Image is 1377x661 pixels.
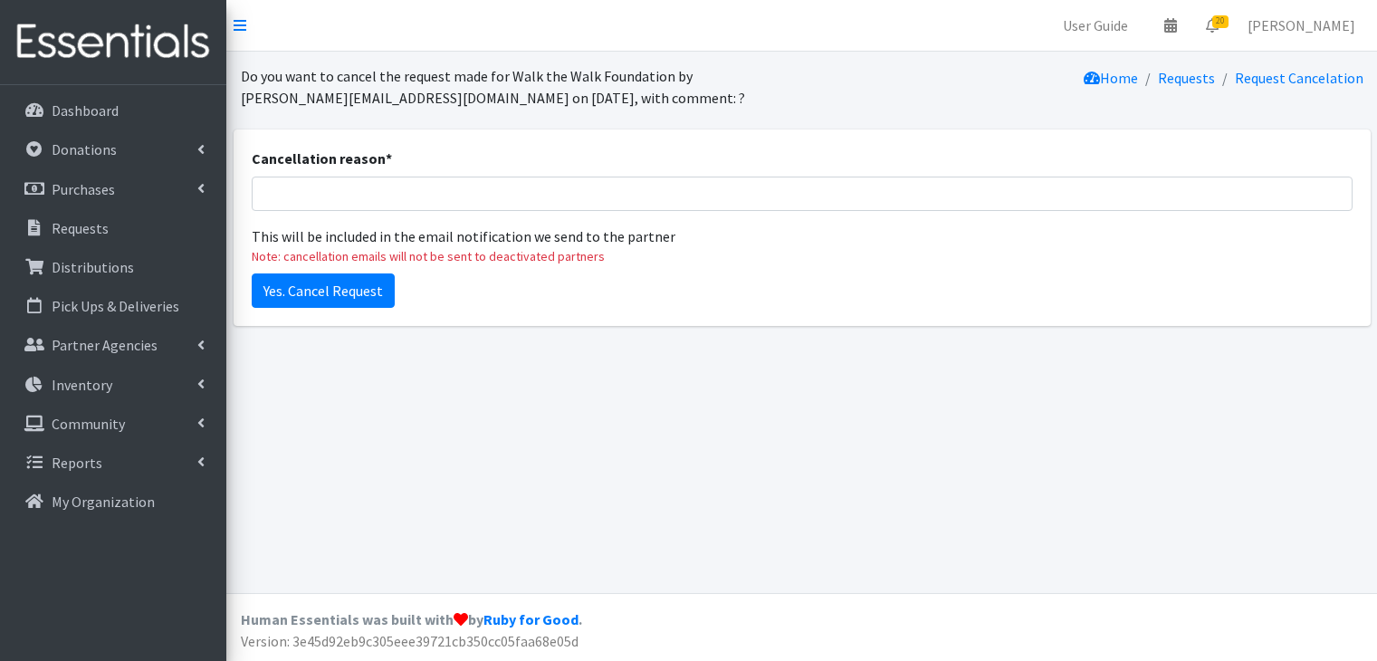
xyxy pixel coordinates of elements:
[52,336,158,354] p: Partner Agencies
[7,406,219,442] a: Community
[252,148,392,169] label: Cancellation reason
[52,493,155,511] p: My Organization
[7,249,219,285] a: Distributions
[483,610,579,628] a: Ruby for Good
[7,210,219,246] a: Requests
[252,247,1353,266] div: Note: cancellation emails will not be sent to deactivated partners
[7,484,219,520] a: My Organization
[386,149,392,168] abbr: required
[7,171,219,207] a: Purchases
[52,258,134,276] p: Distributions
[7,445,219,481] a: Reports
[252,273,395,308] input: Yes. Cancel Request
[7,367,219,403] a: Inventory
[241,610,582,628] strong: Human Essentials was built with by .
[52,376,112,394] p: Inventory
[52,415,125,433] p: Community
[252,225,1353,247] div: This will be included in the email notification we send to the partner
[52,454,102,472] p: Reports
[241,632,579,650] span: Version: 3e45d92eb9c305eee39721cb350cc05faa68e05d
[1158,69,1215,87] a: Requests
[1233,7,1370,43] a: [PERSON_NAME]
[1235,69,1363,87] a: Request Cancelation
[241,67,745,107] span: Do you want to cancel the request made for Walk the Walk Foundation by [PERSON_NAME][EMAIL_ADDRES...
[52,180,115,198] p: Purchases
[1084,69,1138,87] a: Home
[7,327,219,363] a: Partner Agencies
[52,140,117,158] p: Donations
[1212,15,1229,28] span: 20
[7,92,219,129] a: Dashboard
[52,297,179,315] p: Pick Ups & Deliveries
[7,131,219,168] a: Donations
[7,12,219,72] img: HumanEssentials
[1191,7,1233,43] a: 20
[52,219,109,237] p: Requests
[7,288,219,324] a: Pick Ups & Deliveries
[52,101,119,120] p: Dashboard
[1048,7,1143,43] a: User Guide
